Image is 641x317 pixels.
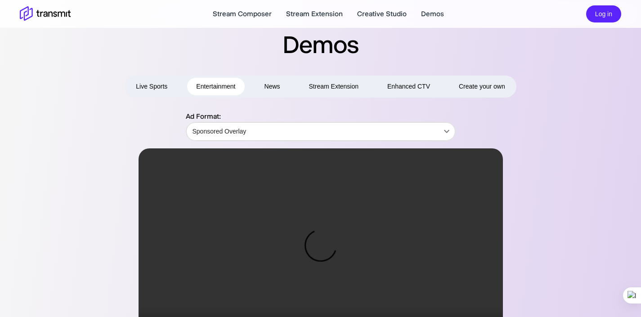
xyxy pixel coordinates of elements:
[357,9,407,19] a: Creative Studio
[286,9,343,19] a: Stream Extension
[421,9,444,19] a: Demos
[586,9,621,18] a: Log in
[127,78,176,95] button: Live Sports
[378,78,439,95] button: Enhanced CTV
[186,111,456,122] p: Ad Format:
[187,78,244,95] button: Entertainment
[186,119,455,144] div: Sponsored Overlay
[586,5,621,23] button: Log in
[256,78,289,95] button: News
[300,78,368,95] button: Stream Extension
[450,78,514,95] button: Create your own
[459,81,505,92] span: Create your own
[213,9,272,19] a: Stream Composer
